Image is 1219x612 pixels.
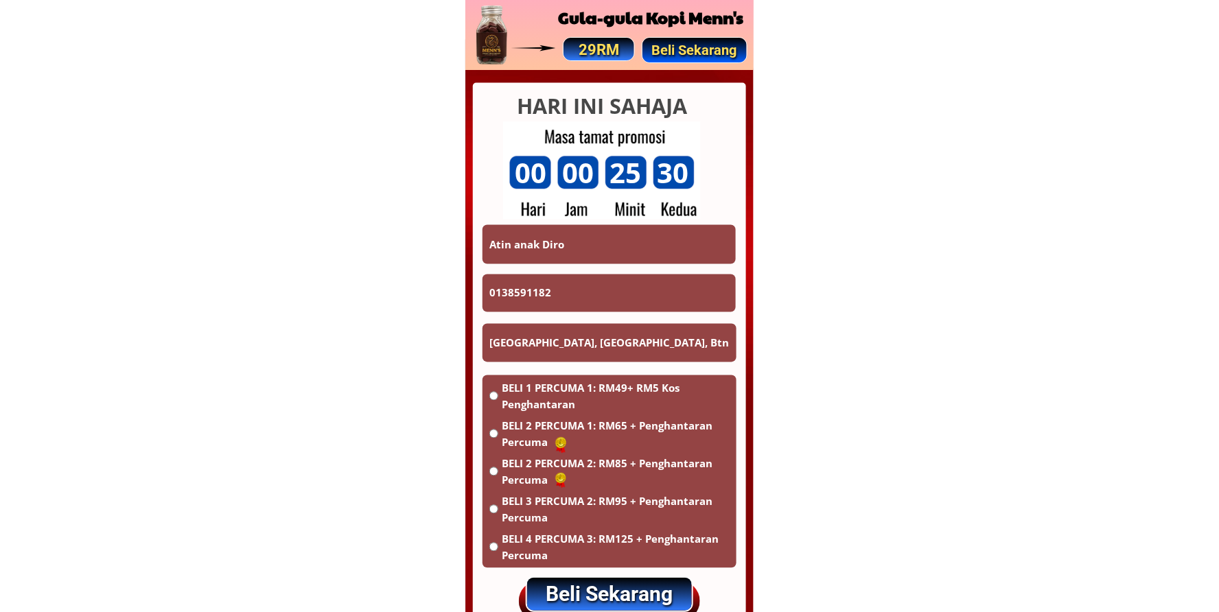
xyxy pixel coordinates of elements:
h2: Gula-gula Kopi Menn's [555,4,747,30]
input: Alamat Spesifik [486,324,733,362]
span: BELI 2 PERCUMA 1: RM65 + Penghantaran Percuma [502,418,730,451]
span: BELI 2 PERCUMA 2: RM85 + Penghantaran Percuma [502,456,730,489]
span: BELI 3 PERCUMA 2: RM95 + Penghantaran Percuma [502,493,730,526]
p: Beli Sekarang [642,38,747,62]
p: 29RM [564,38,634,62]
h4: HARI INI SAHAJA [450,91,754,121]
span: BELI 4 PERCUMA 3: RM125 + Penghantaran Percuma [502,531,730,564]
p: Beli Sekarang [527,578,692,611]
input: Nama [486,225,733,263]
span: BELI 1 PERCUMA 1: RM49+ RM5 Kos Penghantaran [502,380,730,413]
input: Telefon [486,274,733,313]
